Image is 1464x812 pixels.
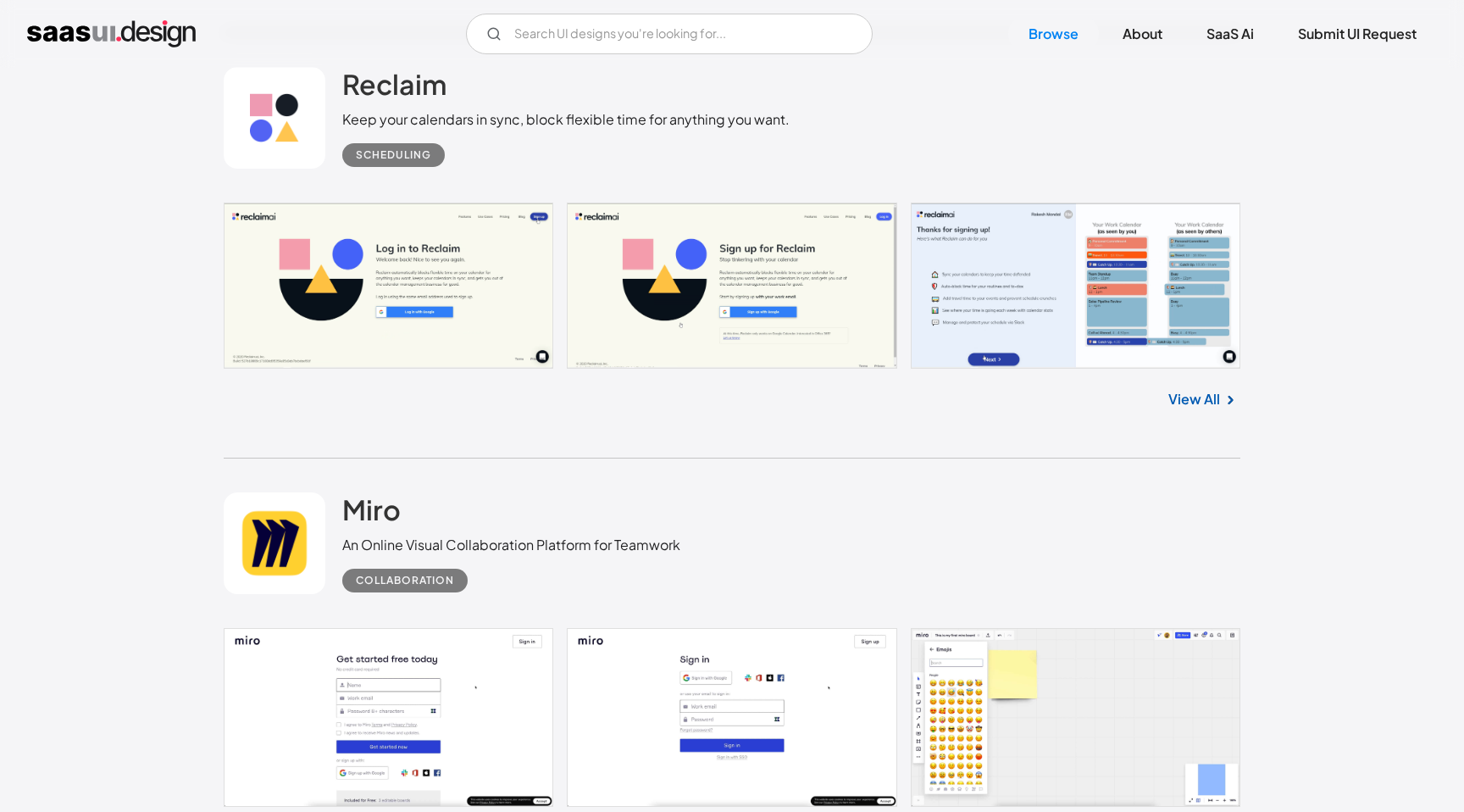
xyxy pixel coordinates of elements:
a: Miro [342,492,401,535]
a: Browse [1008,15,1099,53]
h2: Miro [342,492,401,526]
input: Search UI designs you're looking for... [466,14,873,54]
h2: Reclaim [342,67,446,101]
a: SaaS Ai [1186,15,1274,53]
a: Submit UI Request [1278,15,1437,53]
form: Email Form [466,14,873,54]
div: Keep your calendars in sync, block flexible time for anything you want. [342,109,790,130]
a: Reclaim [342,67,446,109]
div: An Online Visual Collaboration Platform for Teamwork [342,535,680,555]
div: Collaboration [356,570,454,591]
a: About [1102,15,1183,53]
a: home [27,20,196,47]
a: View All [1168,389,1220,409]
div: Scheduling [356,145,431,165]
